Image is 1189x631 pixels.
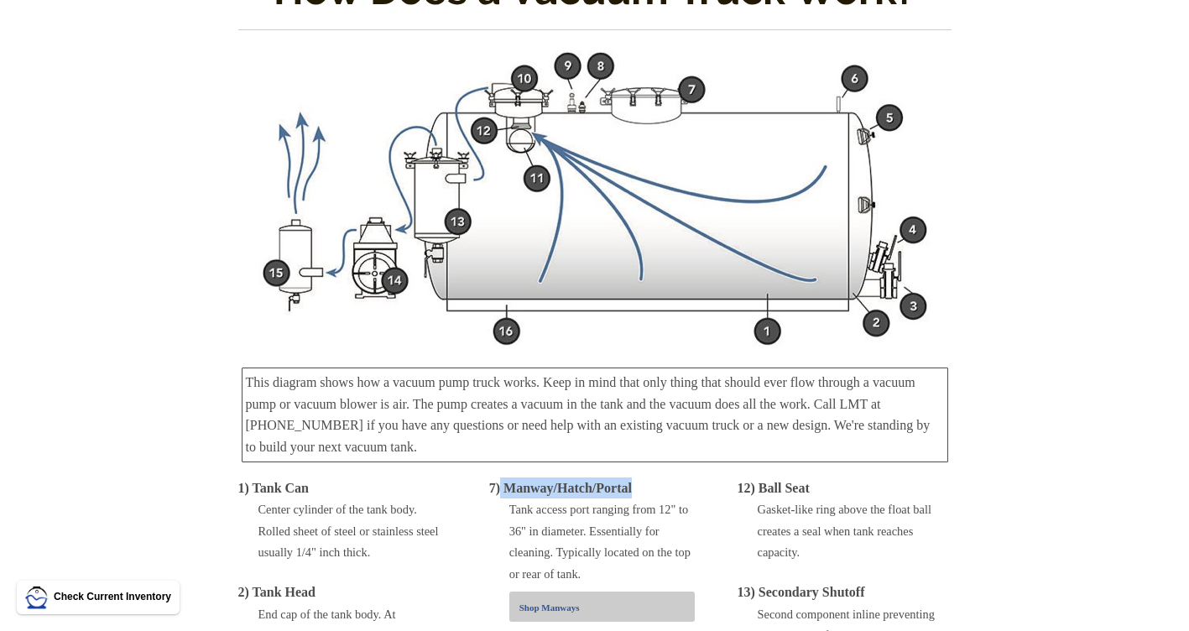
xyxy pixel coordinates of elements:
a: ST - Septic Service [238,50,952,347]
img: LMT Icon [25,586,49,609]
span: 1) Tank Can [238,481,310,495]
span: Shop Manways [519,602,580,613]
span: 13) Secondary Shutoff [738,585,865,599]
span: 12) Ball Seat [738,481,810,495]
span: Tank access port ranging from 12" to 36" in diameter. Essentially for cleaning. Typically located... [509,503,691,581]
p: Check Current Inventory [54,589,171,605]
span: 2) Tank Head [238,585,316,599]
img: Stacks Image 11854 [259,50,931,347]
div: This diagram shows how a vacuum pump truck works. Keep in mind that only thing that should ever f... [242,368,948,462]
span: 7) Manway/Hatch/Portal [489,481,632,495]
a: Shop Manways [519,596,695,618]
span: Center cylinder of the tank body. Rolled sheet of steel or stainless steel usually 1/4" inch thick. [258,503,439,559]
span: Gasket-like ring above the float ball creates a seal when tank reaches capacity. [758,503,931,559]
